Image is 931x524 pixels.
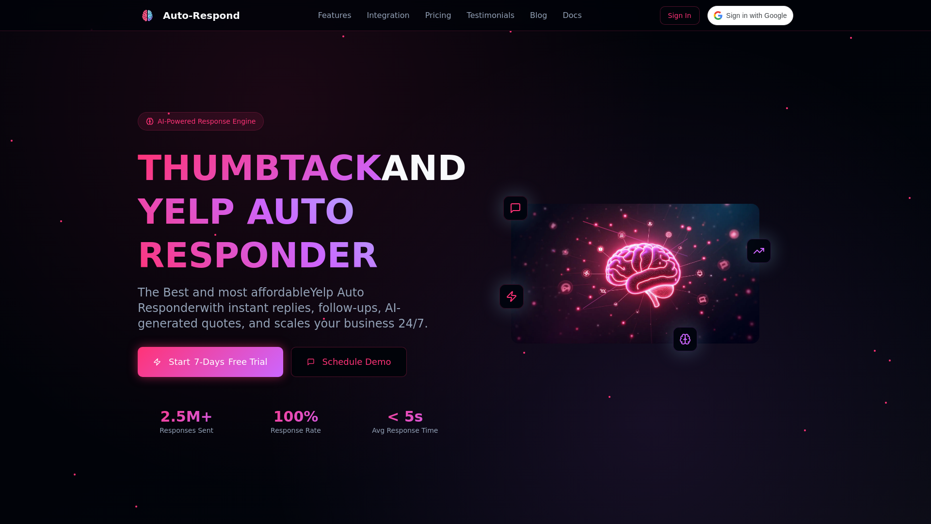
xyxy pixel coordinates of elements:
div: 2.5M+ [138,408,235,426]
a: Integration [367,10,409,21]
div: < 5s [356,408,454,426]
span: 7-Days [194,355,225,369]
span: Yelp Auto Responder [138,286,364,315]
h1: YELP AUTO RESPONDER [138,190,454,277]
span: AI-Powered Response Engine [158,116,256,126]
a: Sign In [660,6,700,25]
a: Testimonials [467,10,515,21]
div: Auto-Respond [163,9,240,22]
span: AND [381,147,466,188]
div: Sign in with Google [707,6,793,25]
a: Features [318,10,352,21]
span: THUMBTACK [138,147,381,188]
a: Start7-DaysFree Trial [138,347,283,377]
img: AI Neural Network Brain [511,204,759,344]
div: 100% [247,408,344,426]
div: Response Rate [247,426,344,435]
div: Responses Sent [138,426,235,435]
p: The Best and most affordable with instant replies, follow-ups, AI-generated quotes, and scales yo... [138,285,454,331]
a: Blog [530,10,547,21]
a: Auto-Respond LogoAuto-Respond [138,6,240,25]
div: Avg Response Time [356,426,454,435]
a: Pricing [425,10,451,21]
button: Schedule Demo [291,347,407,377]
span: Sign in with Google [726,11,787,21]
img: Auto-Respond Logo [141,9,153,21]
a: Docs [562,10,581,21]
